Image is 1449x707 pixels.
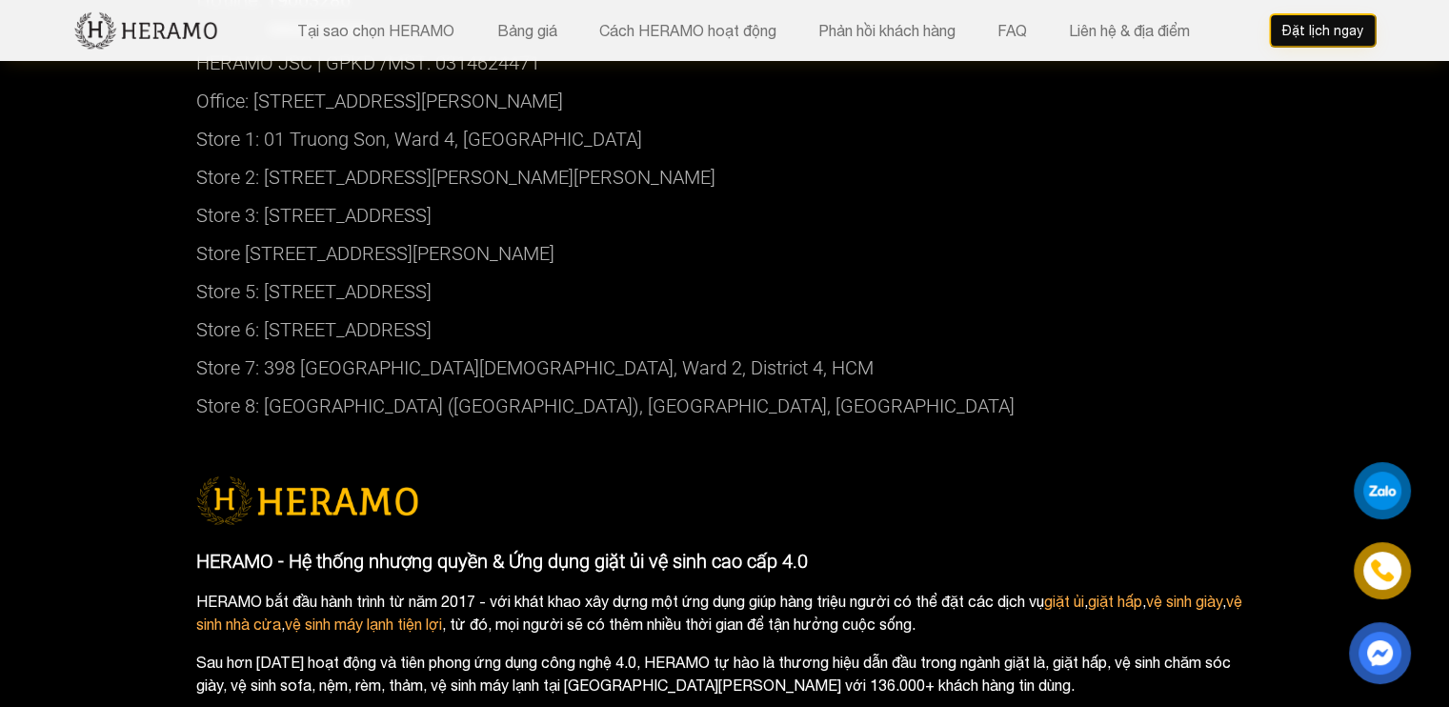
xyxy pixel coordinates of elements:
button: Đặt lịch ngay [1269,13,1377,48]
p: HERAMO bắt đầu hành trình từ năm 2017 - với khát khao xây dựng một ứng dụng giúp hàng triệu người... [196,590,1254,636]
p: Sau hơn [DATE] hoạt động và tiên phong ứng dụng công nghệ 4.0, HERAMO tự hào là thương hiệu dẫn đ... [196,651,1254,697]
button: FAQ [991,18,1032,43]
p: HERAMO JSC | GPKD /MST: 0314624471 [196,44,1254,82]
p: Store 7: 398 [GEOGRAPHIC_DATA][DEMOGRAPHIC_DATA], Ward 2, District 4, HCM [196,349,1254,387]
p: Office: [STREET_ADDRESS][PERSON_NAME] [196,82,1254,120]
button: Bảng giá [491,18,562,43]
p: Store 1: 01 Truong Son, Ward 4, [GEOGRAPHIC_DATA] [196,120,1254,158]
p: HERAMO - Hệ thống nhượng quyền & Ứng dụng giặt ủi vệ sinh cao cấp 4.0 [196,547,1254,576]
button: Cách HERAMO hoạt động [593,18,781,43]
a: phone-icon [1357,545,1408,596]
button: Phản hồi khách hàng [812,18,960,43]
p: Store 8: [GEOGRAPHIC_DATA] ([GEOGRAPHIC_DATA]), [GEOGRAPHIC_DATA], [GEOGRAPHIC_DATA] [196,387,1254,425]
a: vệ sinh giày [1146,593,1222,610]
button: Tại sao chọn HERAMO [292,18,460,43]
a: vệ sinh máy lạnh tiện lợi [285,616,442,633]
img: new-logo.3f60348b.png [73,10,219,50]
a: giặt ủi [1044,593,1084,610]
img: logo [196,476,418,524]
p: Store 5: [STREET_ADDRESS] [196,273,1254,311]
p: Store 3: [STREET_ADDRESS] [196,196,1254,234]
button: Liên hệ & địa điểm [1062,18,1195,43]
p: Store [STREET_ADDRESS][PERSON_NAME] [196,234,1254,273]
a: giặt hấp [1088,593,1142,610]
p: Store 6: [STREET_ADDRESS] [196,311,1254,349]
a: vệ sinh nhà cửa [196,593,1242,633]
p: Store 2: [STREET_ADDRESS][PERSON_NAME][PERSON_NAME] [196,158,1254,196]
img: phone-icon [1372,560,1394,581]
